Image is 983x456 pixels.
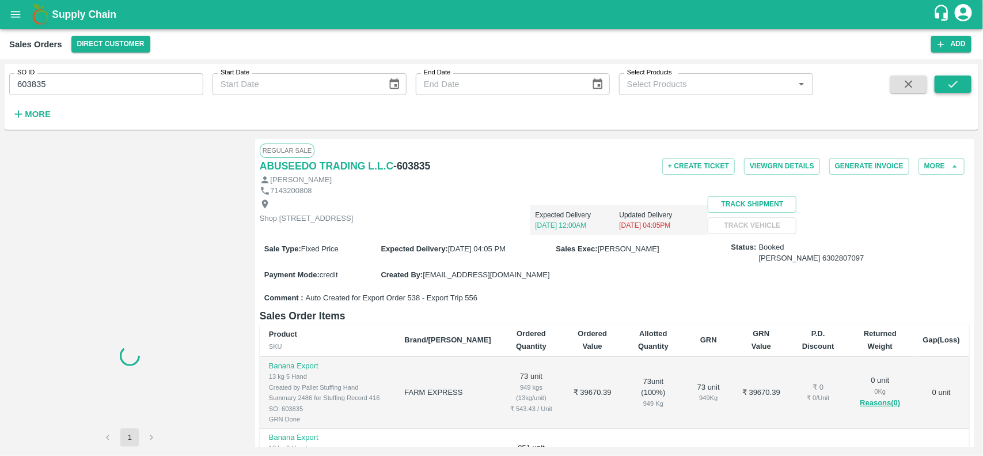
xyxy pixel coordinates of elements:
[693,393,724,403] div: 949 Kg
[700,336,717,344] b: GRN
[269,330,297,339] b: Product
[269,443,386,453] div: 13 kg 6 Hand
[953,2,974,27] div: account of current user
[759,253,864,264] div: [PERSON_NAME] 6302807097
[269,361,386,372] p: Banana Export
[404,336,491,344] b: Brand/[PERSON_NAME]
[578,329,607,351] b: Ordered Value
[759,242,864,263] span: Booked
[500,357,563,429] td: 73 unit
[535,220,619,231] p: [DATE] 12:00AM
[301,244,339,253] span: Fixed Price
[799,393,837,403] div: ₹ 0 / Unit
[632,398,675,409] div: 949 Kg
[384,73,405,95] button: Choose date
[632,376,675,409] div: 73 unit ( 100 %)
[587,73,609,95] button: Choose date
[260,158,393,174] a: ABUSEEDO TRADING L.L.C
[269,382,386,414] div: Created by Pallet Stuffing Hand Summary 2486 for Stuffing Record 416 SO: 603835
[320,270,338,279] span: credit
[395,357,500,429] td: FARM EXPRESS
[864,329,897,351] b: Returned Weight
[556,244,598,253] label: Sales Exec :
[638,329,669,351] b: Allotted Quantity
[856,397,904,410] button: Reasons(0)
[619,210,703,220] p: Updated Delivery
[2,1,29,28] button: open drawer
[923,336,960,344] b: Gap(Loss)
[269,432,386,443] p: Banana Export
[25,110,51,119] strong: More
[562,357,623,429] td: ₹ 39670.39
[799,382,837,393] div: ₹ 0
[914,357,969,429] td: 0 unit
[733,357,790,429] td: ₹ 39670.39
[381,244,447,253] label: Expected Delivery :
[535,210,619,220] p: Expected Delivery
[71,36,150,52] button: Select DC
[423,270,549,279] span: [EMAIL_ADDRESS][DOMAIN_NAME]
[627,68,672,77] label: Select Products
[802,329,834,351] b: P.D. Discount
[270,186,312,197] p: 7143200808
[52,6,933,22] a: Supply Chain
[269,414,386,424] div: GRN Done
[693,382,724,404] div: 73 unit
[393,158,430,174] h6: - 603835
[931,36,971,52] button: Add
[416,73,582,95] input: End Date
[9,104,54,124] button: More
[97,428,162,447] nav: pagination navigation
[269,341,386,352] div: SKU
[29,3,52,26] img: logo
[9,37,62,52] div: Sales Orders
[269,371,386,382] div: 13 kg 5 Hand
[260,213,354,224] p: Shop [STREET_ADDRESS]
[510,382,553,404] div: 949 kgs (13kg/unit)
[270,175,332,186] p: [PERSON_NAME]
[260,144,314,157] span: Regular Sale
[17,68,35,77] label: SO ID
[619,220,703,231] p: [DATE] 04:05PM
[264,270,320,279] label: Payment Mode :
[731,242,757,253] label: Status:
[856,386,904,397] div: 0 Kg
[306,293,477,304] span: Auto Created for Export Order 538 - Export Trip 556
[221,68,249,77] label: Start Date
[919,158,965,175] button: More
[708,196,796,213] button: Track Shipment
[752,329,771,351] b: GRN Value
[9,73,203,95] input: Enter SO ID
[516,329,546,351] b: Ordered Quantity
[264,244,301,253] label: Sale Type :
[264,293,303,304] label: Comment :
[744,158,820,175] button: ViewGRN Details
[120,428,139,447] button: page 1
[52,9,116,20] b: Supply Chain
[856,375,904,410] div: 0 unit
[623,77,791,92] input: Select Products
[381,270,423,279] label: Created By :
[212,73,379,95] input: Start Date
[424,68,450,77] label: End Date
[662,158,735,175] button: + Create Ticket
[933,4,953,25] div: customer-support
[510,404,553,414] div: ₹ 543.43 / Unit
[598,244,659,253] span: [PERSON_NAME]
[829,158,909,175] button: Generate Invoice
[448,244,506,253] span: [DATE] 04:05 PM
[260,308,969,324] h6: Sales Order Items
[794,77,809,92] button: Open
